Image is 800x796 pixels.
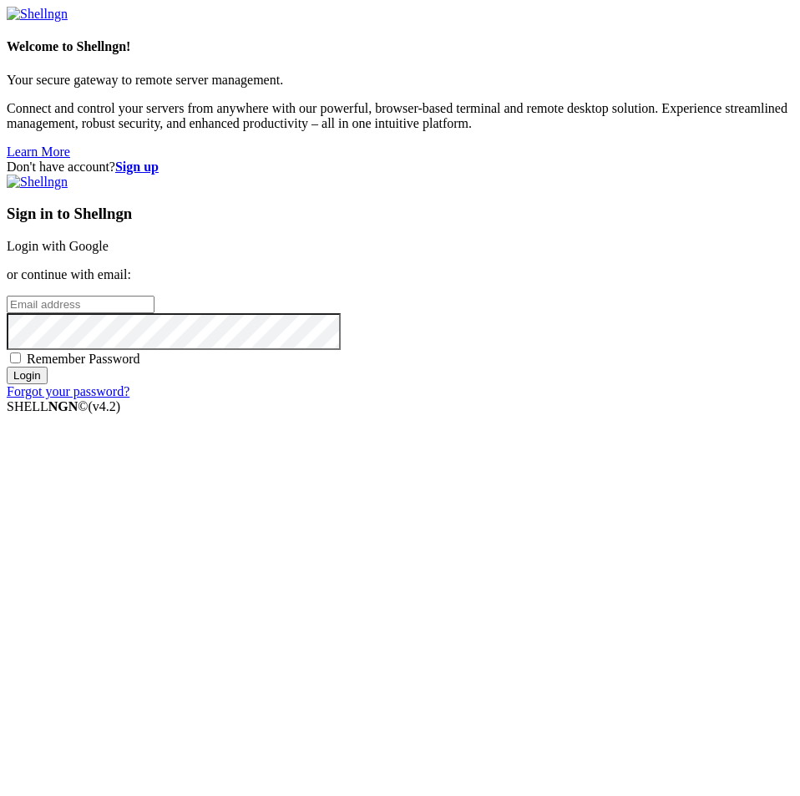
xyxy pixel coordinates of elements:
input: Email address [7,296,154,313]
img: Shellngn [7,175,68,190]
input: Remember Password [10,352,21,363]
div: Don't have account? [7,160,793,175]
a: Sign up [115,160,159,174]
span: 4.2.0 [89,399,121,413]
h4: Welcome to Shellngn! [7,39,793,54]
input: Login [7,367,48,384]
b: NGN [48,399,78,413]
span: SHELL © [7,399,120,413]
a: Learn More [7,144,70,159]
a: Forgot your password? [7,384,129,398]
p: Your secure gateway to remote server management. [7,73,793,88]
span: Remember Password [27,352,140,366]
p: Connect and control your servers from anywhere with our powerful, browser-based terminal and remo... [7,101,793,131]
a: Login with Google [7,239,109,253]
img: Shellngn [7,7,68,22]
p: or continue with email: [7,267,793,282]
h3: Sign in to Shellngn [7,205,793,223]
